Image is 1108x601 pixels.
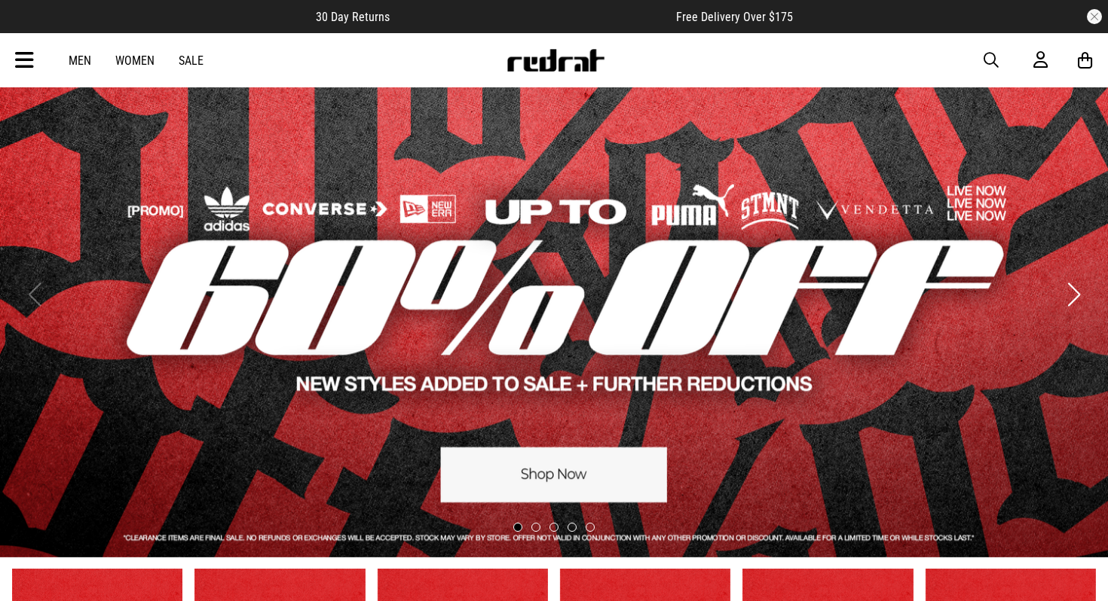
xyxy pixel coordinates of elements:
span: 30 Day Returns [316,10,390,24]
span: Free Delivery Over $175 [676,10,793,24]
button: Previous slide [24,278,44,311]
a: Women [115,53,155,68]
a: Sale [179,53,204,68]
img: Redrat logo [506,49,605,72]
button: Next slide [1064,278,1084,311]
iframe: Customer reviews powered by Trustpilot [420,9,646,24]
a: Men [69,53,91,68]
